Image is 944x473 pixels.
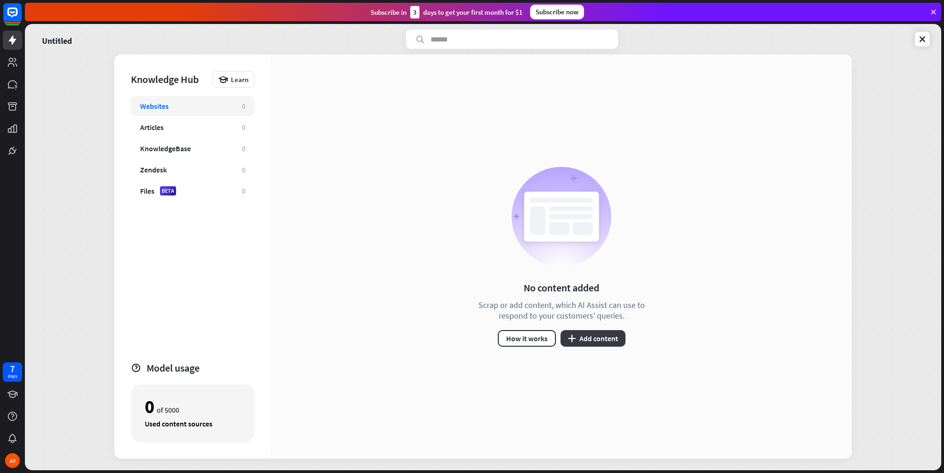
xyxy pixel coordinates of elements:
[140,165,167,174] div: Zendesk
[145,419,241,428] div: Used content sources
[140,101,169,111] div: Websites
[42,30,72,49] a: Untitled
[560,330,625,347] button: plusAdd content
[3,362,22,382] a: 7 days
[8,373,17,379] div: days
[147,361,254,374] div: Model usage
[410,6,419,18] div: 3
[7,4,35,31] button: Open LiveChat chat widget
[371,6,523,18] div: Subscribe in days to get your first month for $1
[131,73,207,86] div: Knowledge Hub
[530,5,584,19] div: Subscribe now
[242,166,245,174] div: 0
[145,399,154,414] div: 0
[160,186,176,195] div: BETA
[140,144,191,153] div: KnowledgeBase
[498,330,556,347] button: How it works
[467,300,656,321] div: Scrap or add content, which AI Assist can use to respond to your customers' queries.
[140,123,164,132] div: Articles
[145,399,241,414] div: of 5000
[10,365,15,373] div: 7
[242,123,245,132] div: 0
[242,187,245,195] div: 0
[140,186,154,195] div: Files
[242,102,245,111] div: 0
[231,75,248,84] span: Learn
[568,335,576,342] i: plus
[242,144,245,153] div: 0
[524,281,599,294] div: No content added
[5,453,20,468] div: AY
